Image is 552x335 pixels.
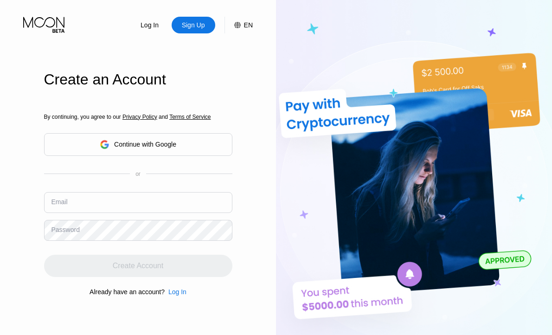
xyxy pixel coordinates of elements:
[165,288,186,296] div: Log In
[168,288,186,296] div: Log In
[128,17,172,33] div: Log In
[244,21,253,29] div: EN
[122,114,157,120] span: Privacy Policy
[44,71,232,88] div: Create an Account
[140,20,160,30] div: Log In
[51,226,80,233] div: Password
[114,141,176,148] div: Continue with Google
[135,171,141,177] div: or
[169,114,211,120] span: Terms of Service
[172,17,215,33] div: Sign Up
[157,114,170,120] span: and
[44,133,232,156] div: Continue with Google
[225,17,253,33] div: EN
[90,288,165,296] div: Already have an account?
[44,114,232,120] div: By continuing, you agree to our
[51,198,68,206] div: Email
[181,20,206,30] div: Sign Up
